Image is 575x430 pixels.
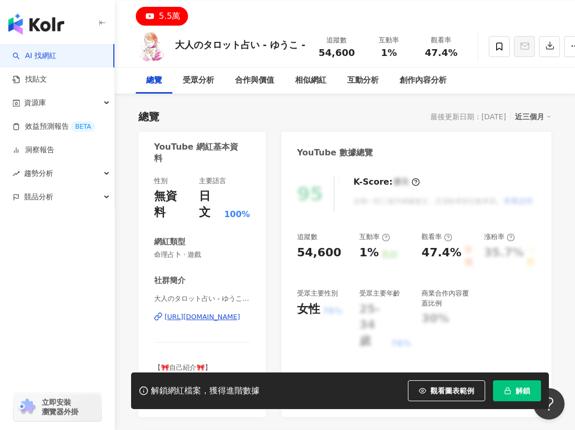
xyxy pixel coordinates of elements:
a: chrome extension立即安裝 瀏覽器外掛 [14,393,101,421]
div: 受眾分析 [183,74,214,87]
button: 解鎖 [493,380,541,401]
a: searchAI 找網紅 [13,51,56,61]
span: 觀看圖表範例 [430,387,474,395]
a: 洞察報告 [13,145,54,155]
div: 漲粉率 [484,232,515,242]
div: 社群簡介 [154,275,185,286]
div: 相似網紅 [295,74,326,87]
div: 解鎖網紅檔案，獲得進階數據 [151,386,260,397]
span: 命理占卜 · 遊戲 [154,250,250,259]
div: 無資料 [154,188,189,221]
span: rise [13,170,20,177]
div: 近三個月 [515,110,551,123]
span: 資源庫 [24,91,46,115]
div: YouTube 數據總覽 [297,147,373,159]
div: 大人のタロット占い - ゆうこ - [175,38,306,51]
span: 趨勢分析 [24,162,53,185]
div: 5.5萬 [159,9,180,24]
span: 解鎖 [515,387,530,395]
span: 大人のタロット占い - ゆうこ - | @otona-tarot | UCI9MZdto-yAxx-aT8lbcRKg [154,294,250,303]
div: 1% [359,245,379,261]
div: 觀看率 [421,232,452,242]
div: 性別 [154,176,168,186]
div: [URL][DOMAIN_NAME] [165,312,240,322]
a: 找貼文 [13,74,47,85]
span: 競品分析 [24,185,53,209]
button: 觀看圖表範例 [408,380,485,401]
img: KOL Avatar [136,31,167,62]
div: 女性 [297,301,320,318]
span: 1% [381,48,397,58]
button: 5.5萬 [136,7,188,26]
div: 總覽 [146,74,162,87]
a: [URL][DOMAIN_NAME] [154,312,250,322]
div: 互動率 [359,232,390,242]
div: 追蹤數 [297,232,318,242]
div: 54,600 [297,245,342,261]
img: logo [8,14,64,35]
div: K-Score : [354,176,420,188]
div: 觀看率 [421,35,461,46]
span: 立即安裝 瀏覽器外掛 [42,398,78,416]
div: YouTube 網紅基本資料 [154,141,245,165]
div: 網紅類型 [154,236,185,247]
div: 互動率 [369,35,409,46]
div: 受眾主要年齡 [359,289,400,298]
div: 47.4% [421,245,461,268]
div: 合作與價值 [235,74,274,87]
div: 追蹤數 [317,35,357,46]
div: 互動分析 [347,74,379,87]
span: 54,600 [319,47,355,58]
div: 主要語言 [199,176,226,186]
span: 47.4% [425,48,457,58]
div: 日文 [199,188,222,221]
img: chrome extension [17,399,37,415]
div: 創作內容分析 [400,74,447,87]
div: 最後更新日期：[DATE] [430,112,506,121]
div: 商業合作內容覆蓋比例 [421,289,473,308]
a: 效益預測報告BETA [13,121,95,132]
div: 受眾主要性別 [297,289,338,298]
div: 總覽 [138,109,159,124]
span: 100% [224,209,250,220]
